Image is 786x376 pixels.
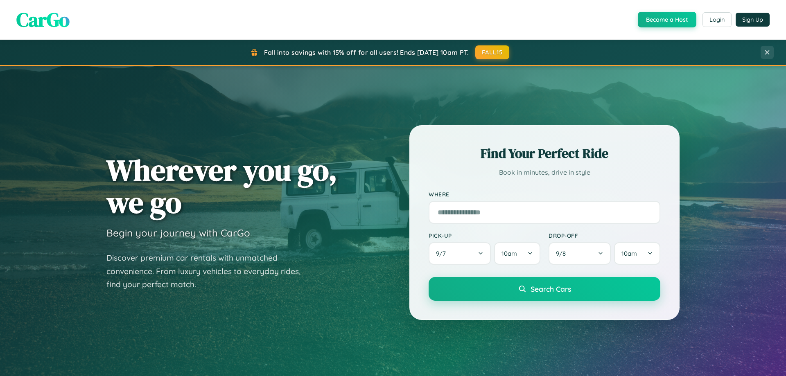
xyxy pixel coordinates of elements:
[614,242,660,265] button: 10am
[531,284,571,293] span: Search Cars
[621,250,637,257] span: 10am
[436,250,450,257] span: 9 / 7
[702,12,732,27] button: Login
[475,45,510,59] button: FALL15
[501,250,517,257] span: 10am
[106,251,311,291] p: Discover premium car rentals with unmatched convenience. From luxury vehicles to everyday rides, ...
[429,167,660,178] p: Book in minutes, drive in style
[549,232,660,239] label: Drop-off
[638,12,696,27] button: Become a Host
[429,144,660,162] h2: Find Your Perfect Ride
[429,242,491,265] button: 9/7
[549,242,611,265] button: 9/8
[429,232,540,239] label: Pick-up
[556,250,570,257] span: 9 / 8
[106,154,337,218] h1: Wherever you go, we go
[264,48,469,56] span: Fall into savings with 15% off for all users! Ends [DATE] 10am PT.
[429,277,660,301] button: Search Cars
[429,191,660,198] label: Where
[16,6,70,33] span: CarGo
[736,13,770,27] button: Sign Up
[494,242,540,265] button: 10am
[106,227,250,239] h3: Begin your journey with CarGo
